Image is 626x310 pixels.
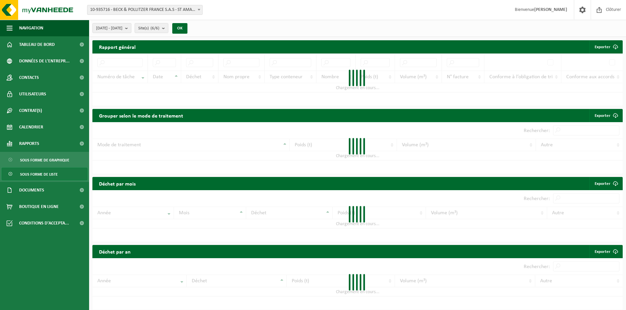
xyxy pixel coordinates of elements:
span: Sous forme de liste [20,168,58,181]
a: Sous forme de liste [2,168,87,180]
span: Site(s) [138,23,159,33]
button: [DATE] - [DATE] [92,23,131,33]
a: Sous forme de graphique [2,154,87,166]
span: Calendrier [19,119,43,135]
span: Sous forme de graphique [20,154,69,166]
span: Documents [19,182,44,198]
h2: Déchet par mois [92,177,142,190]
span: 10-935716 - BECK & POLLITZER FRANCE S.A.S - ST AMAND LES EAUX [87,5,202,15]
span: Navigation [19,20,43,36]
span: Contacts [19,69,39,86]
span: Données de l'entrepr... [19,53,70,69]
a: Exporter [589,109,622,122]
h2: Rapport général [92,40,142,53]
span: [DATE] - [DATE] [96,23,122,33]
button: OK [172,23,187,34]
span: Rapports [19,135,39,152]
h2: Déchet par an [92,245,137,258]
span: 10-935716 - BECK & POLLITZER FRANCE S.A.S - ST AMAND LES EAUX [87,5,203,15]
span: Conditions d'accepta... [19,215,69,231]
button: Exporter [589,40,622,53]
span: Boutique en ligne [19,198,59,215]
a: Exporter [589,245,622,258]
button: Site(s)(6/6) [135,23,168,33]
strong: [PERSON_NAME] [534,7,567,12]
h2: Grouper selon le mode de traitement [92,109,190,122]
count: (6/6) [150,26,159,30]
a: Exporter [589,177,622,190]
span: Contrat(s) [19,102,42,119]
span: Tableau de bord [19,36,55,53]
span: Utilisateurs [19,86,46,102]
